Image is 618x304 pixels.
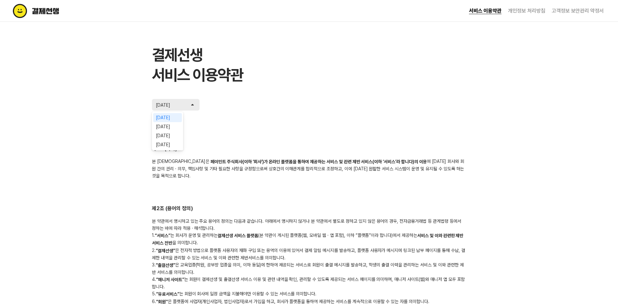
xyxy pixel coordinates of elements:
[218,233,258,238] b: 결제선생 서비스 플랫폼
[153,113,182,122] li: [DATE]
[189,102,196,108] img: arrow icon
[552,8,604,14] a: 고객정보 보안관리 약정서
[508,8,545,14] a: 개인정보 처리방침
[155,233,170,238] b: “서비스”
[156,263,175,268] b: “출결선생”
[156,248,175,253] b: “결제선생”
[153,140,182,149] li: [DATE]
[152,233,463,246] b: 서비스 및 이와 관련한 제반 서비스 전반
[469,8,501,14] a: 서비스 이용약관
[156,102,175,108] p: [DATE]
[152,205,466,212] h2: 제2조 (용어의 정의)
[153,131,182,140] li: [DATE]
[152,99,200,111] button: [DATE]
[153,122,182,131] li: [DATE]
[152,158,466,179] div: 본 [DEMOGRAPHIC_DATA]은 에 [DATE] 회사와 회원 간의 권리 · 의무, 책임사항 및 기타 필요한 사항을 규정함으로써 상호간의 이해관계를 합리적으로 조정하고,...
[156,292,179,297] b: “유료서비스”
[156,277,184,282] b: “매니저 사이트”
[13,4,87,18] img: terms logo
[152,145,466,153] h2: 제1조 (목적)
[211,159,426,164] b: 페이민트 주식회사(이하 ‘회사’)가 온라인 플랫폼을 통하여 제공하는 서비스 및 관련 제반 서비스(이하 ‘서비스’라 합니다)의 이용
[152,45,466,85] h1: 결제선생 서비스 이용약관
